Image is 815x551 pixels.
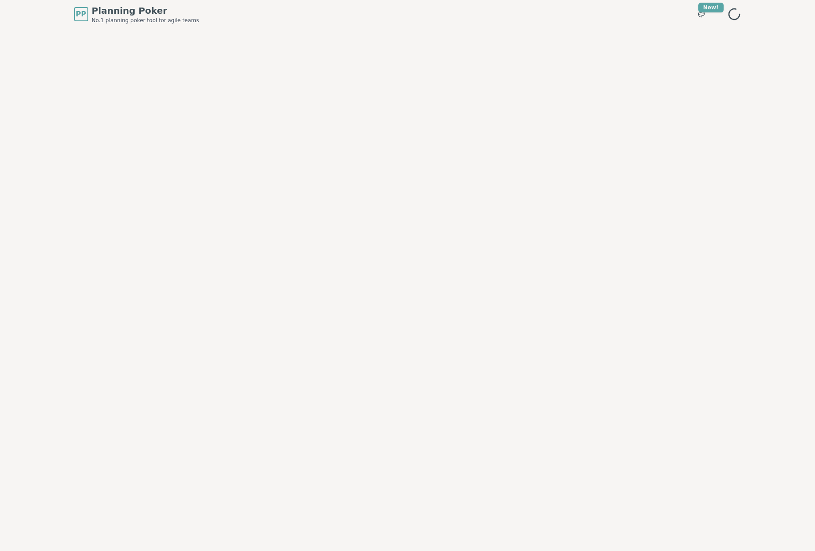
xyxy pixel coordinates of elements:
[74,4,199,24] a: PPPlanning PokerNo.1 planning poker tool for agile teams
[698,3,724,12] div: New!
[92,4,199,17] span: Planning Poker
[92,17,199,24] span: No.1 planning poker tool for agile teams
[693,6,709,22] button: New!
[76,9,86,20] span: PP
